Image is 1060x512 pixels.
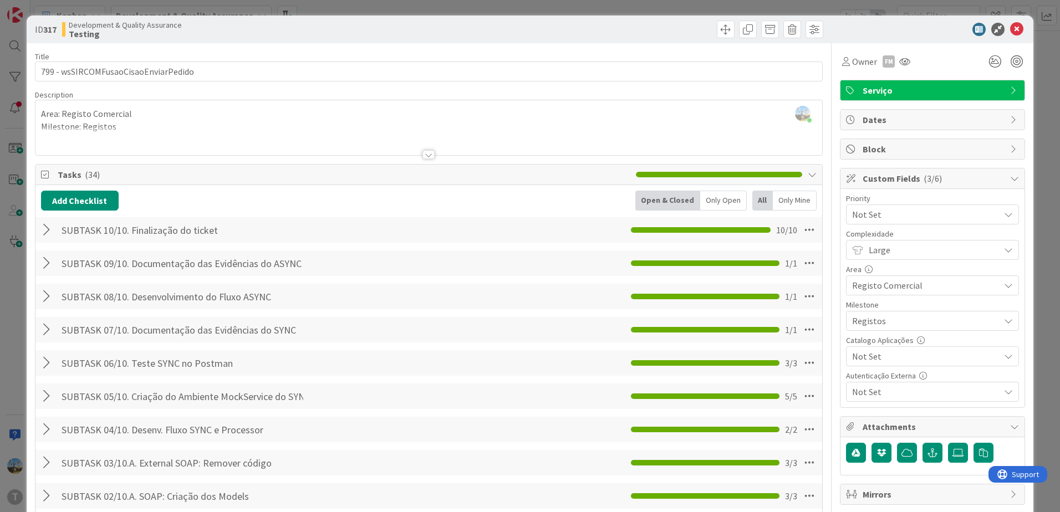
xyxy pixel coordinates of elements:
span: ID [35,23,57,36]
span: ( 34 ) [85,169,100,180]
input: Add Checklist... [58,453,307,473]
span: Large [869,242,994,258]
div: Only Open [700,191,747,211]
div: Open & Closed [635,191,700,211]
span: Registo Comercial [852,278,994,293]
span: 5 / 5 [785,390,797,403]
span: Description [35,90,73,100]
input: Add Checklist... [58,286,307,306]
div: Only Mine [773,191,817,211]
span: Not Set [852,349,994,364]
div: Priority [846,194,1019,202]
input: Add Checklist... [58,220,307,240]
div: All [752,191,773,211]
b: 317 [43,24,57,35]
div: Catalogo Aplicações [846,336,1019,344]
span: 1 / 1 [785,323,797,336]
span: Registos [852,313,994,329]
span: Tasks [58,168,630,181]
span: 3 / 3 [785,456,797,469]
span: 1 / 1 [785,290,797,303]
span: 10 / 10 [776,223,797,237]
p: Milestone: Registos [41,120,817,133]
b: Testing [69,29,182,38]
div: Autenticação Externa [846,372,1019,380]
input: Add Checklist... [58,353,307,373]
p: Area: Registo Comercial [41,107,817,120]
span: Block [863,142,1005,156]
input: Add Checklist... [58,419,307,439]
span: Support [23,2,50,15]
span: 1 / 1 [785,257,797,270]
button: Add Checklist [41,191,119,211]
input: Add Checklist... [58,486,307,506]
input: Add Checklist... [58,253,307,273]
span: Owner [852,55,877,68]
div: FM [883,55,895,68]
input: type card name here... [35,62,823,81]
span: 2 / 2 [785,423,797,436]
span: Not Set [852,384,994,400]
span: Attachments [863,420,1005,433]
span: 3 / 3 [785,356,797,370]
label: Title [35,52,49,62]
div: Complexidade [846,230,1019,238]
span: Mirrors [863,488,1005,501]
span: Custom Fields [863,172,1005,185]
span: Development & Quality Assurance [69,21,182,29]
img: rbRSAc01DXEKpQIPCc1LpL06ElWUjD6K.png [795,106,811,121]
span: ( 3/6 ) [924,173,942,184]
input: Add Checklist... [58,386,307,406]
div: Area [846,265,1019,273]
span: Not Set [852,207,994,222]
span: Dates [863,113,1005,126]
span: 3 / 3 [785,489,797,503]
div: Milestone [846,301,1019,309]
span: Serviço [863,84,1005,97]
input: Add Checklist... [58,320,307,340]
